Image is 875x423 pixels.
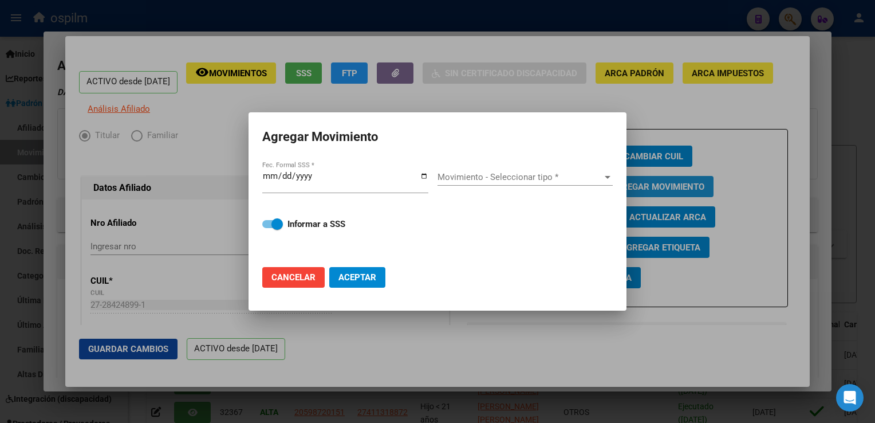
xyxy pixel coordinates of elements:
[262,267,325,288] button: Cancelar
[329,267,385,288] button: Aceptar
[836,384,864,412] div: Open Intercom Messenger
[338,272,376,283] span: Aceptar
[437,172,602,182] span: Movimiento - Seleccionar tipo *
[287,219,345,229] strong: Informar a SSS
[271,272,316,283] span: Cancelar
[262,126,613,148] h2: Agregar Movimiento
